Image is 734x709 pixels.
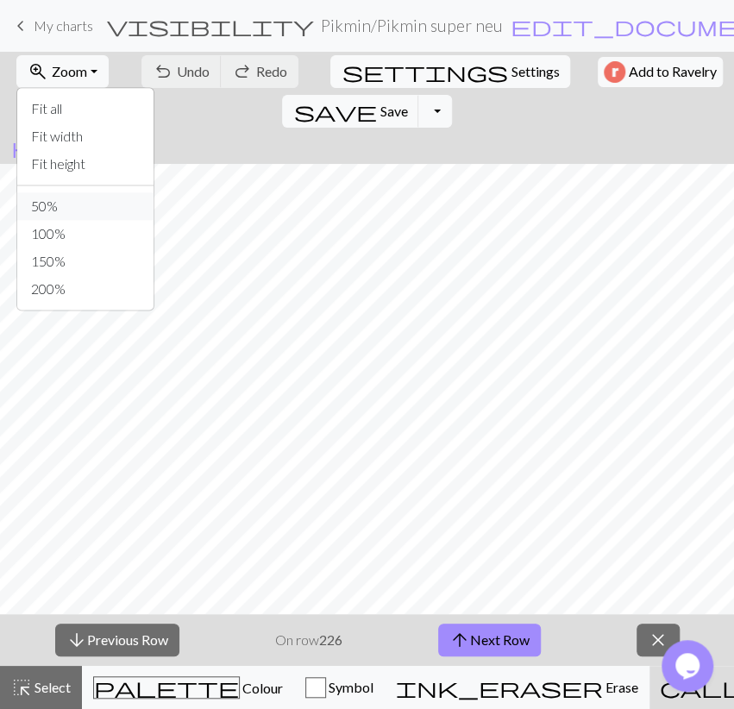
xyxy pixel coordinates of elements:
[648,628,668,652] span: close
[293,99,376,123] span: save
[10,11,93,41] a: My charts
[603,679,638,695] span: Erase
[240,680,283,696] span: Colour
[275,630,342,650] p: On row
[319,631,342,648] strong: 226
[17,220,154,248] button: 100%
[17,248,154,275] button: 150%
[17,150,154,178] button: Fit height
[385,666,649,709] button: Erase
[598,57,723,87] button: Add to Ravelry
[282,95,419,128] button: Save
[17,192,154,220] button: 50%
[17,95,154,122] button: Fit all
[604,61,625,83] img: Ravelry
[17,122,154,150] button: Fit width
[32,679,71,695] span: Select
[10,14,31,38] span: keyboard_arrow_left
[326,679,373,695] span: Symbol
[330,55,570,88] button: SettingsSettings
[662,640,717,692] iframe: chat widget
[629,61,717,83] span: Add to Ravelry
[94,675,239,700] span: palette
[52,63,87,79] span: Zoom
[11,675,32,700] span: highlight_alt
[16,55,109,88] button: Zoom
[17,275,154,303] button: 200%
[34,17,93,34] span: My charts
[321,16,503,35] h2: Pikmin / Pikmin super neu
[449,628,470,652] span: arrow_upward
[342,60,507,84] span: settings
[396,675,603,700] span: ink_eraser
[107,14,314,38] span: visibility
[55,624,179,656] button: Previous Row
[438,624,541,656] button: Next Row
[82,666,294,709] button: Colour
[294,666,385,709] button: Symbol
[342,61,507,82] i: Settings
[380,103,407,119] span: Save
[66,628,87,652] span: arrow_downward
[11,135,94,160] span: help
[511,61,559,82] span: Settings
[28,60,48,84] span: zoom_in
